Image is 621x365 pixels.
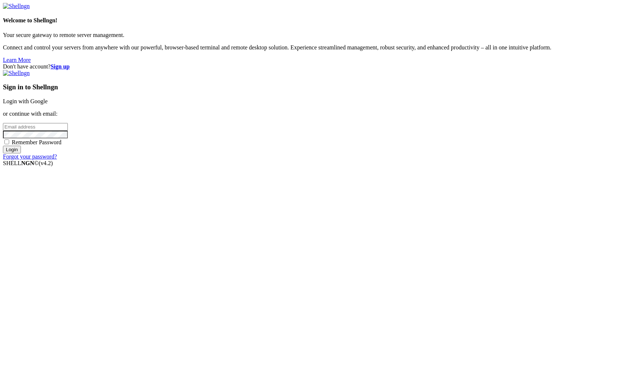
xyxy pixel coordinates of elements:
[3,32,618,38] p: Your secure gateway to remote server management.
[51,63,70,70] a: Sign up
[3,153,57,160] a: Forgot your password?
[3,57,31,63] a: Learn More
[3,111,618,117] p: or continue with email:
[3,146,21,153] input: Login
[39,160,53,166] span: 4.2.0
[12,139,62,145] span: Remember Password
[21,160,34,166] b: NGN
[3,63,618,70] div: Don't have account?
[3,44,618,51] p: Connect and control your servers from anywhere with our powerful, browser-based terminal and remo...
[3,70,30,77] img: Shellngn
[3,123,68,131] input: Email address
[4,139,9,144] input: Remember Password
[3,17,618,24] h4: Welcome to Shellngn!
[3,98,48,104] a: Login with Google
[3,160,53,166] span: SHELL ©
[3,3,30,10] img: Shellngn
[3,83,618,91] h3: Sign in to Shellngn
